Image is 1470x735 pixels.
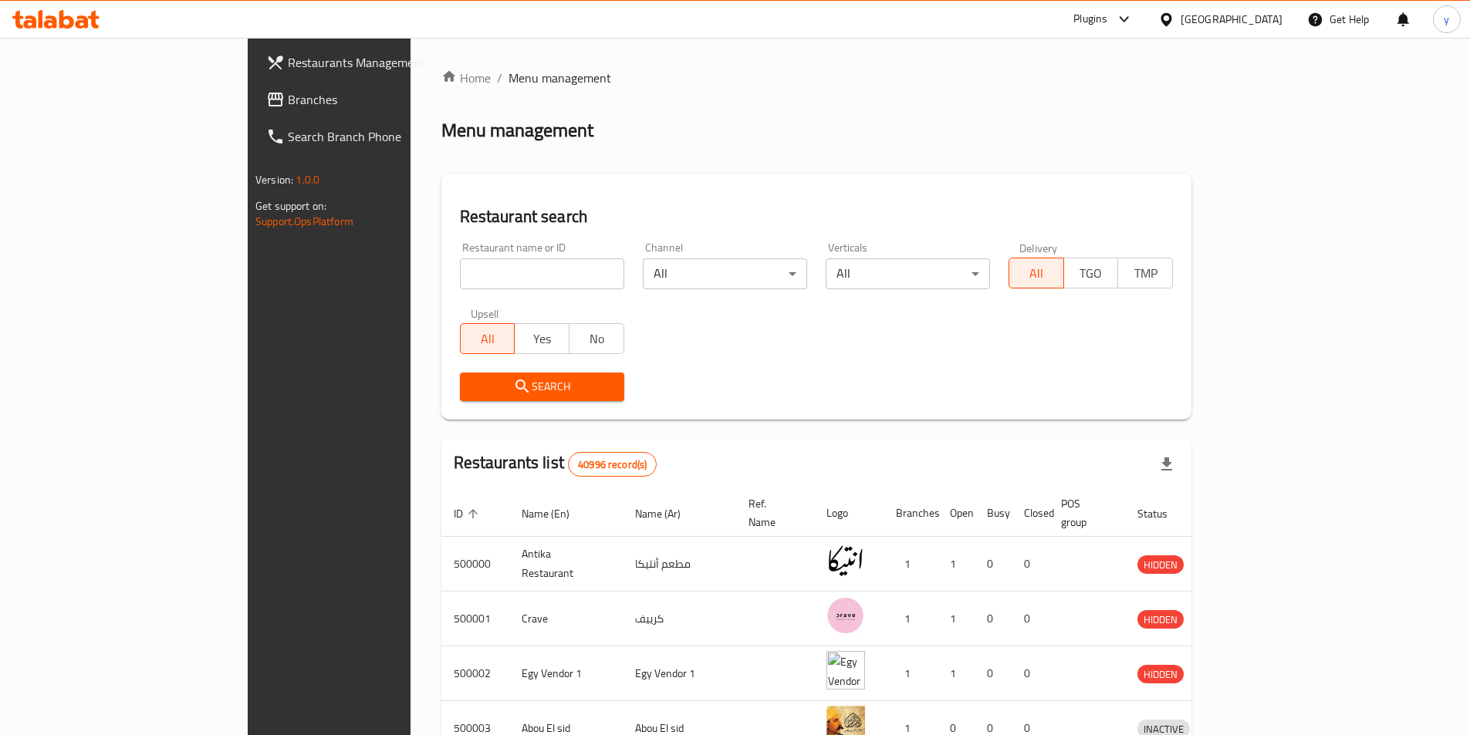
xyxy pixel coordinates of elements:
[509,537,623,592] td: Antika Restaurant
[254,81,493,118] a: Branches
[975,592,1012,646] td: 0
[1137,666,1184,683] span: HIDDEN
[1009,258,1064,288] button: All
[1137,556,1184,574] span: HIDDEN
[1012,592,1049,646] td: 0
[288,90,481,109] span: Branches
[569,457,656,472] span: 40996 record(s)
[1181,11,1282,28] div: [GEOGRAPHIC_DATA]
[938,646,975,701] td: 1
[975,490,1012,537] th: Busy
[568,452,657,477] div: Total records count
[514,323,569,354] button: Yes
[460,373,624,401] button: Search
[296,170,319,190] span: 1.0.0
[509,646,623,701] td: Egy Vendor 1
[522,504,590,523] span: Name (En)
[749,494,796,531] span: Ref. Name
[975,646,1012,701] td: 0
[255,211,353,231] a: Support.OpsPlatform
[509,69,611,87] span: Menu management
[1061,494,1107,531] span: POS group
[460,205,1173,228] h2: Restaurant search
[635,504,701,523] span: Name (Ar)
[1124,262,1167,285] span: TMP
[441,69,1191,87] nav: breadcrumb
[1148,446,1185,483] div: Export file
[1073,10,1107,29] div: Plugins
[623,646,736,701] td: Egy Vendor 1
[1070,262,1113,285] span: TGO
[441,118,593,143] h2: Menu management
[497,69,502,87] li: /
[826,651,865,689] img: Egy Vendor 1
[288,127,481,146] span: Search Branch Phone
[255,196,326,216] span: Get support on:
[623,537,736,592] td: مطعم أنتيكا
[814,490,884,537] th: Logo
[254,118,493,155] a: Search Branch Phone
[938,592,975,646] td: 1
[1012,537,1049,592] td: 0
[454,504,483,523] span: ID
[509,592,623,646] td: Crave
[1019,242,1058,253] label: Delivery
[884,592,938,646] td: 1
[884,646,938,701] td: 1
[1137,504,1188,523] span: Status
[623,592,736,646] td: كرييف
[938,490,975,537] th: Open
[521,328,563,350] span: Yes
[460,323,515,354] button: All
[472,377,612,396] span: Search
[826,541,865,580] img: Antika Restaurant
[938,537,975,592] td: 1
[1012,490,1049,537] th: Closed
[454,451,657,477] h2: Restaurants list
[467,328,509,350] span: All
[1137,611,1184,629] span: HIDDEN
[1137,610,1184,629] div: HIDDEN
[288,53,481,72] span: Restaurants Management
[254,44,493,81] a: Restaurants Management
[576,328,618,350] span: No
[826,596,865,635] img: Crave
[1117,258,1173,288] button: TMP
[471,308,499,319] label: Upsell
[1063,258,1119,288] button: TGO
[643,258,807,289] div: All
[884,537,938,592] td: 1
[1137,665,1184,683] div: HIDDEN
[884,490,938,537] th: Branches
[1012,646,1049,701] td: 0
[975,537,1012,592] td: 0
[826,258,990,289] div: All
[460,258,624,289] input: Search for restaurant name or ID..
[1015,262,1058,285] span: All
[1444,11,1449,28] span: y
[569,323,624,354] button: No
[255,170,293,190] span: Version:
